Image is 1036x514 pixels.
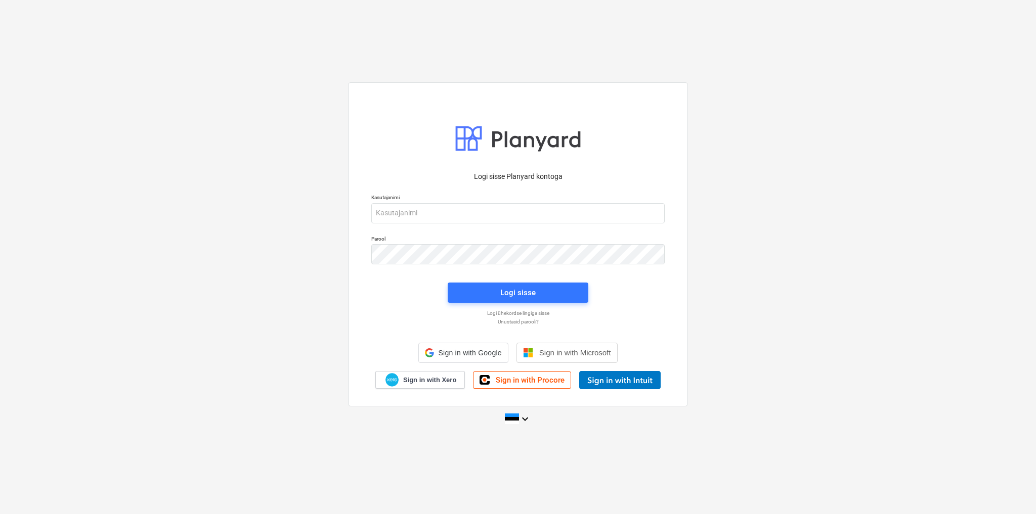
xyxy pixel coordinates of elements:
[496,376,565,385] span: Sign in with Procore
[519,413,531,425] i: keyboard_arrow_down
[366,310,670,316] a: Logi ühekordse lingiga sisse
[371,171,665,182] p: Logi sisse Planyard kontoga
[366,318,670,325] a: Unustasid parooli?
[403,376,456,385] span: Sign in with Xero
[539,348,611,357] span: Sign in with Microsoft
[523,348,533,358] img: Microsoft logo
[371,236,665,244] p: Parool
[371,194,665,203] p: Kasutajanimi
[500,286,536,299] div: Logi sisse
[371,203,665,223] input: Kasutajanimi
[375,371,465,389] a: Sign in with Xero
[418,343,508,363] div: Sign in with Google
[438,349,501,357] span: Sign in with Google
[385,373,399,387] img: Xero logo
[448,283,588,303] button: Logi sisse
[473,371,571,389] a: Sign in with Procore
